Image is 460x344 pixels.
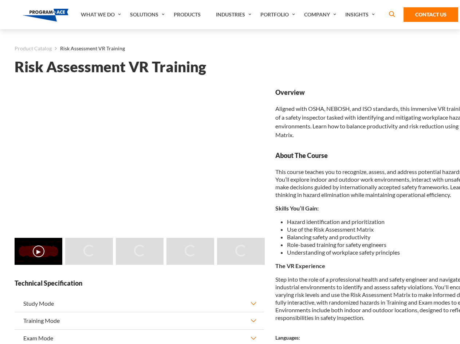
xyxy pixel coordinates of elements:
[15,44,52,53] a: Product Catalog
[52,44,125,53] li: Risk Assessment VR Training
[404,7,458,22] a: Contact Us
[15,295,264,312] button: Study Mode
[33,246,44,257] button: ▶
[15,312,264,329] button: Training Mode
[23,9,69,22] img: Program-Ace
[275,335,300,341] strong: Languages:
[15,88,264,228] iframe: Risk Assessment VR Training - Video 0
[15,279,264,288] strong: Technical Specification
[15,238,62,265] img: Risk Assessment VR Training - Video 0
